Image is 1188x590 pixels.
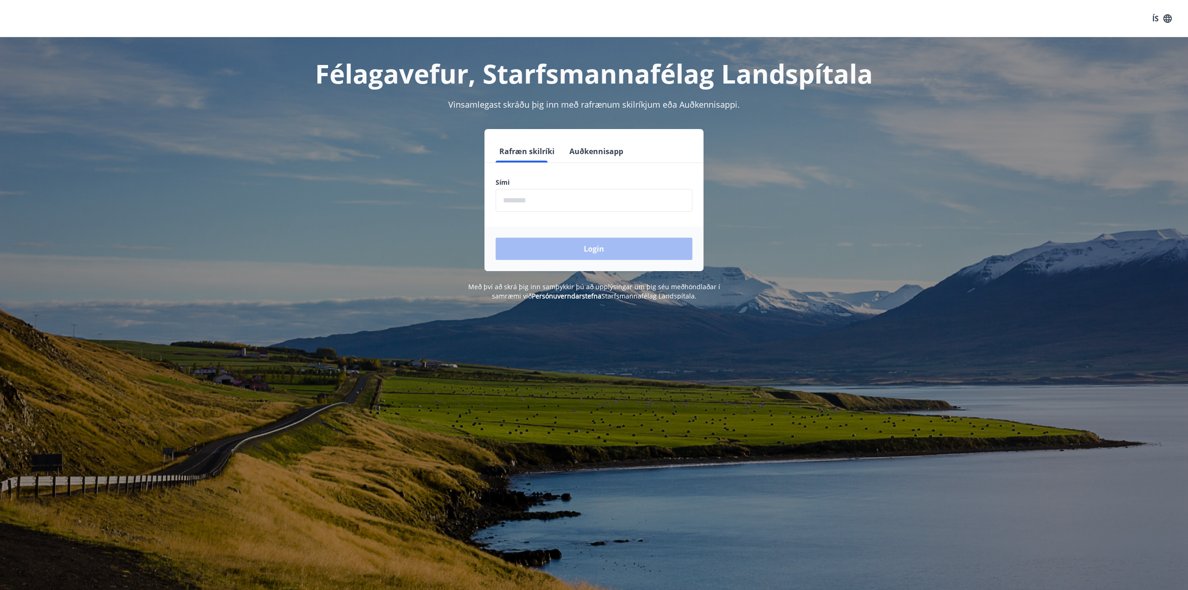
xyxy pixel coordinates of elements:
h1: Félagavefur, Starfsmannafélag Landspítala [271,56,917,91]
label: Sími [496,178,692,187]
span: Með því að skrá þig inn samþykkir þú að upplýsingar um þig séu meðhöndlaðar í samræmi við Starfsm... [468,282,720,300]
button: Auðkennisapp [566,140,627,162]
span: Vinsamlegast skráðu þig inn með rafrænum skilríkjum eða Auðkennisappi. [448,99,740,110]
button: Rafræn skilríki [496,140,558,162]
button: ÍS [1147,10,1177,27]
a: Persónuverndarstefna [532,292,601,300]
